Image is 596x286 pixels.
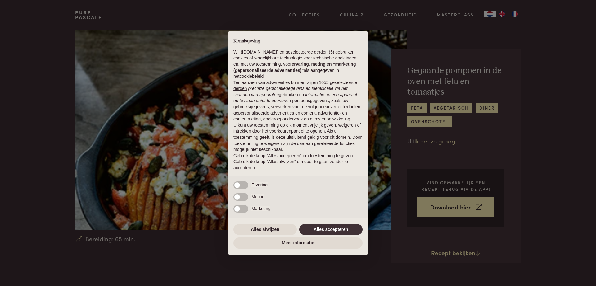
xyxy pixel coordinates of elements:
span: Ervaring [251,182,268,187]
a: cookiebeleid [239,74,264,79]
p: U kunt uw toestemming op elk moment vrijelijk geven, weigeren of intrekken door het voorkeurenpan... [233,122,363,153]
button: Meer informatie [233,237,363,249]
h2: Kennisgeving [233,39,363,44]
p: Ten aanzien van advertenties kunnen wij en 1055 geselecteerde gebruiken om en persoonsgegevens, z... [233,80,363,122]
span: Meting [251,194,264,199]
em: precieze geolocatiegegevens en identificatie via het scannen van apparaten [233,86,347,97]
button: Alles accepteren [299,224,363,235]
p: Wij ([DOMAIN_NAME]) en geselecteerde derden (5) gebruiken cookies of vergelijkbare technologie vo... [233,49,363,80]
button: derden [233,86,247,92]
strong: ervaring, meting en “marketing (gepersonaliseerde advertenties)” [233,62,356,73]
span: Marketing [251,206,270,211]
em: informatie op een apparaat op te slaan en/of te openen [233,92,357,103]
button: advertentiedoelen [326,104,360,110]
p: Gebruik de knop “Alles accepteren” om toestemming te geven. Gebruik de knop “Alles afwijzen” om d... [233,153,363,171]
button: Alles afwijzen [233,224,297,235]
